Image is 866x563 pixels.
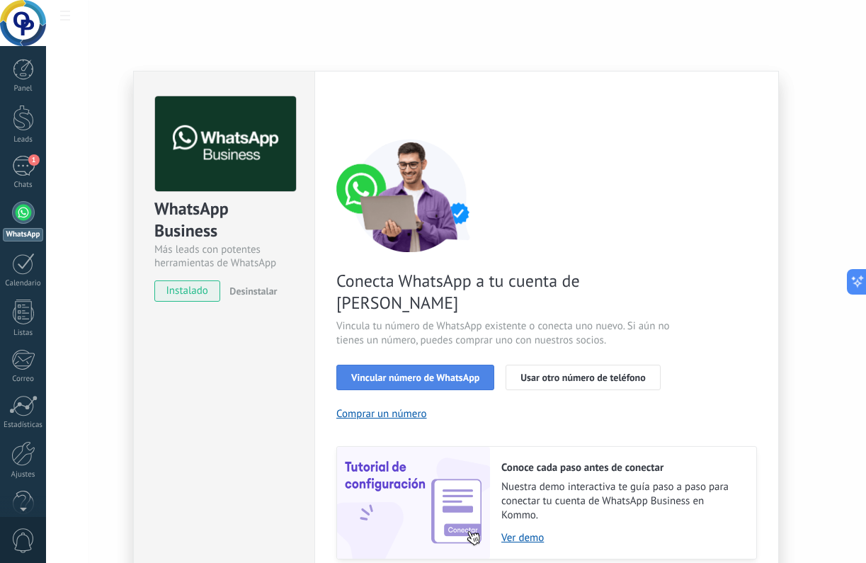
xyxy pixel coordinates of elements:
[336,139,485,252] img: connect number
[3,421,44,430] div: Estadísticas
[3,135,44,144] div: Leads
[155,96,296,192] img: logo_main.png
[336,365,494,390] button: Vincular número de WhatsApp
[154,198,294,243] div: WhatsApp Business
[3,470,44,479] div: Ajustes
[154,243,294,270] div: Más leads con potentes herramientas de WhatsApp
[506,365,660,390] button: Usar otro número de teléfono
[3,279,44,288] div: Calendario
[3,181,44,190] div: Chats
[28,154,40,166] span: 1
[336,407,427,421] button: Comprar un número
[229,285,277,297] span: Desinstalar
[501,461,742,474] h2: Conoce cada paso antes de conectar
[336,270,673,314] span: Conecta WhatsApp a tu cuenta de [PERSON_NAME]
[501,531,742,545] a: Ver demo
[3,228,43,241] div: WhatsApp
[3,375,44,384] div: Correo
[336,319,673,348] span: Vincula tu número de WhatsApp existente o conecta uno nuevo. Si aún no tienes un número, puedes c...
[3,84,44,93] div: Panel
[351,373,479,382] span: Vincular número de WhatsApp
[520,373,645,382] span: Usar otro número de teléfono
[155,280,220,302] span: instalado
[501,480,742,523] span: Nuestra demo interactiva te guía paso a paso para conectar tu cuenta de WhatsApp Business en Kommo.
[3,329,44,338] div: Listas
[224,280,277,302] button: Desinstalar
